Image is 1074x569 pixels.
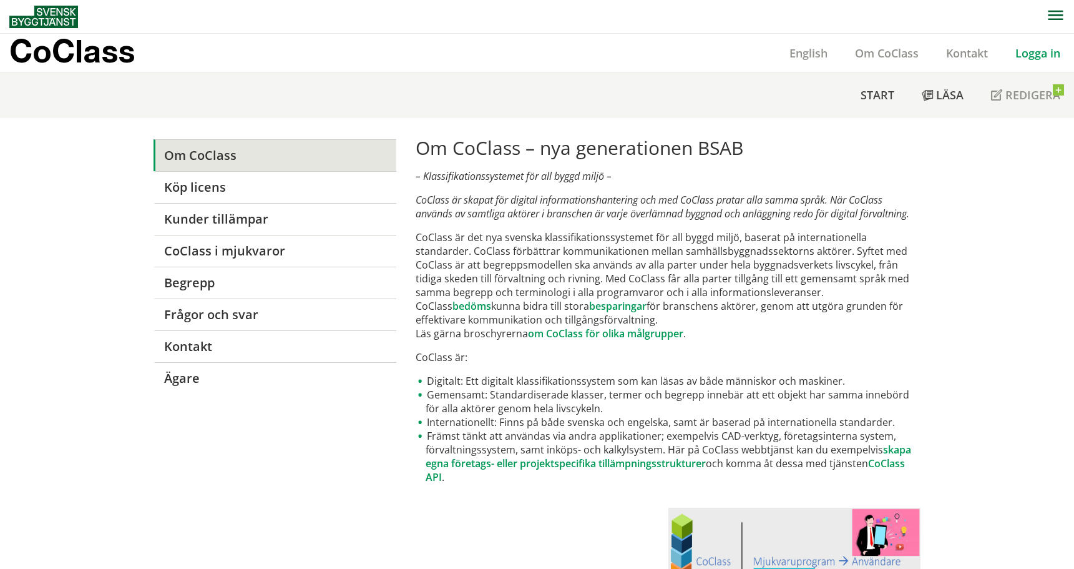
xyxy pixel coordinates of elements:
span: Läsa [936,87,964,102]
em: – Klassifikationssystemet för all byggd miljö – [416,169,612,183]
a: Om CoClass [154,139,396,171]
a: CoClass i mjukvaror [154,235,396,267]
img: Svensk Byggtjänst [9,6,78,28]
a: Begrepp [154,267,396,299]
h1: Om CoClass – nya generationen BSAB [416,137,920,159]
a: Logga in [1002,46,1074,61]
p: CoClass är: [416,350,920,364]
a: CoClass API [426,457,905,484]
a: skapa egna företags- eller projektspecifika tillämpningsstrukturer [426,443,911,470]
a: Start [847,73,908,117]
a: Köp licens [154,171,396,203]
li: Digitalt: Ett digitalt klassifikationssystem som kan läsas av både människor och maskiner. [416,374,920,388]
a: Kontakt [932,46,1002,61]
span: Start [861,87,894,102]
a: bedöms [452,299,491,313]
a: Läsa [908,73,977,117]
li: Främst tänkt att användas via andra applikationer; exempelvis CAD-verktyg, företagsinterna system... [416,429,920,484]
a: CoClass [9,34,162,72]
a: besparingar [589,299,647,313]
p: CoClass [9,44,135,58]
p: CoClass är det nya svenska klassifikationssystemet för all byggd miljö, baserat på internationell... [416,230,920,340]
a: Om CoClass [841,46,932,61]
li: Internationellt: Finns på både svenska och engelska, samt är baserad på internationella standarder. [416,415,920,429]
em: CoClass är skapat för digital informationshantering och med CoClass pratar alla samma språk. När ... [416,193,909,220]
li: Gemensamt: Standardiserade klasser, termer och begrepp innebär att ett objekt har samma innebörd ... [416,388,920,415]
a: om CoClass för olika målgrupper [528,327,683,340]
a: Frågor och svar [154,299,396,330]
a: Kontakt [154,330,396,362]
a: Kunder tillämpar [154,203,396,235]
a: Ägare [154,362,396,394]
a: English [776,46,841,61]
